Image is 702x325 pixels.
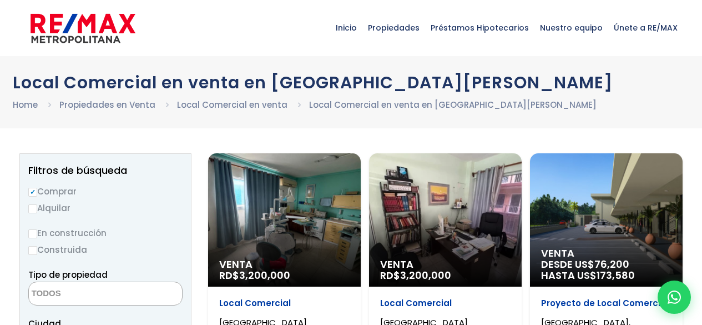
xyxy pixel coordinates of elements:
[380,298,511,309] p: Local Comercial
[541,270,671,281] span: HASTA US$
[425,11,534,44] span: Préstamos Hipotecarios
[28,184,183,198] label: Comprar
[28,204,37,213] input: Alquilar
[594,257,629,271] span: 76,200
[28,188,37,197] input: Comprar
[219,298,350,309] p: Local Comercial
[541,248,671,259] span: Venta
[28,243,183,257] label: Construida
[28,246,37,255] input: Construida
[330,11,362,44] span: Inicio
[28,165,183,176] h2: Filtros de búsqueda
[28,269,108,281] span: Tipo de propiedad
[239,268,290,282] span: 3,200,000
[13,73,690,92] h1: Local Comercial en venta en [GEOGRAPHIC_DATA][PERSON_NAME]
[29,282,137,306] textarea: Search
[362,11,425,44] span: Propiedades
[28,226,183,240] label: En construcción
[541,298,671,309] p: Proyecto de Local Comercial
[219,268,290,282] span: RD$
[534,11,608,44] span: Nuestro equipo
[28,229,37,238] input: En construcción
[400,268,451,282] span: 3,200,000
[309,98,597,112] li: Local Comercial en venta en [GEOGRAPHIC_DATA][PERSON_NAME]
[177,99,287,111] a: Local Comercial en venta
[597,268,635,282] span: 173,580
[541,259,671,281] span: DESDE US$
[380,259,511,270] span: Venta
[219,259,350,270] span: Venta
[59,99,155,111] a: Propiedades en Venta
[608,11,683,44] span: Únete a RE/MAX
[28,201,183,215] label: Alquilar
[380,268,451,282] span: RD$
[31,12,135,45] img: remax-metropolitana-logo
[13,99,38,111] a: Home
